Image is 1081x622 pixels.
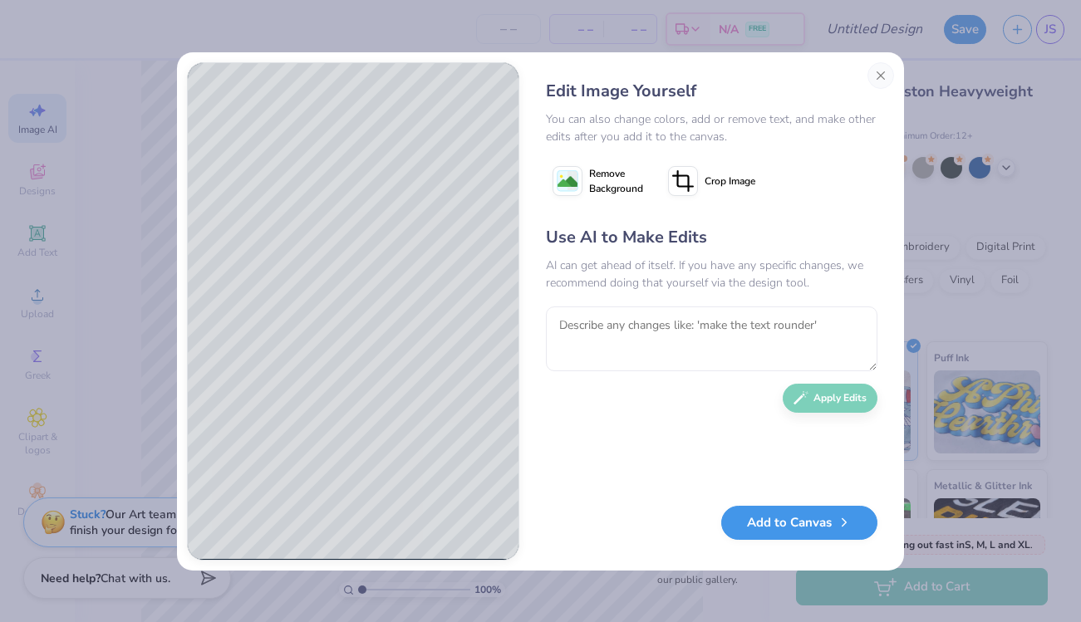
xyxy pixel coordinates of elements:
[661,160,765,202] button: Crop Image
[546,257,877,291] div: AI can get ahead of itself. If you have any specific changes, we recommend doing that yourself vi...
[589,166,643,196] span: Remove Background
[546,225,877,250] div: Use AI to Make Edits
[705,174,755,189] span: Crop Image
[867,62,894,89] button: Close
[546,110,877,145] div: You can also change colors, add or remove text, and make other edits after you add it to the canvas.
[546,79,877,104] div: Edit Image Yourself
[546,160,650,202] button: Remove Background
[721,506,877,540] button: Add to Canvas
